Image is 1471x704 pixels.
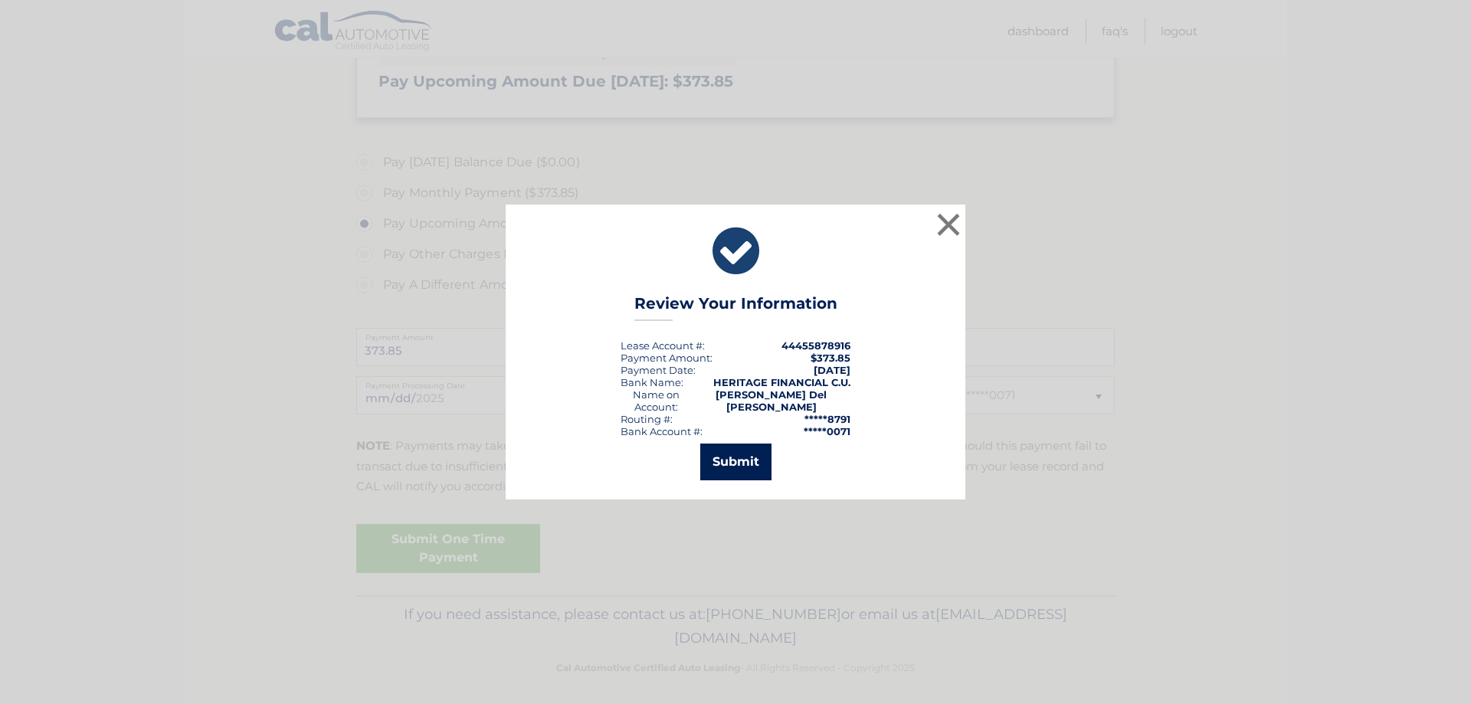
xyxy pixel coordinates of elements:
div: Payment Amount: [621,352,713,364]
div: : [621,364,696,376]
strong: [PERSON_NAME] Del [PERSON_NAME] [716,388,827,413]
span: $373.85 [811,352,850,364]
strong: 44455878916 [781,339,850,352]
button: × [933,209,964,240]
button: Submit [700,444,772,480]
div: Bank Name: [621,376,683,388]
strong: HERITAGE FINANCIAL C.U. [713,376,850,388]
span: Payment Date [621,364,693,376]
div: Name on Account: [621,388,693,413]
div: Routing #: [621,413,673,425]
div: Lease Account #: [621,339,705,352]
h3: Review Your Information [634,294,837,321]
div: Bank Account #: [621,425,703,437]
span: [DATE] [814,364,850,376]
